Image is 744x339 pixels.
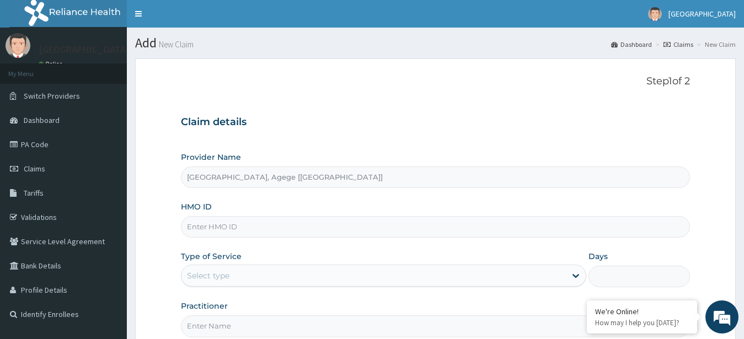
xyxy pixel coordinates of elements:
p: Step 1 of 2 [181,76,691,88]
a: Claims [663,40,693,49]
input: Enter Name [181,315,691,337]
p: [GEOGRAPHIC_DATA] [39,45,130,55]
li: New Claim [694,40,736,49]
small: New Claim [157,40,194,49]
div: Select type [187,270,229,281]
a: Online [39,60,65,68]
h1: Add [135,36,736,50]
a: Dashboard [611,40,652,49]
span: Tariffs [24,188,44,198]
input: Enter HMO ID [181,216,691,238]
label: Type of Service [181,251,242,262]
label: Provider Name [181,152,241,163]
label: Practitioner [181,300,228,311]
img: User Image [648,7,662,21]
span: Claims [24,164,45,174]
p: How may I help you today? [595,318,689,327]
img: User Image [6,33,30,58]
h3: Claim details [181,116,691,128]
span: Dashboard [24,115,60,125]
label: Days [588,251,608,262]
div: We're Online! [595,306,689,316]
span: Switch Providers [24,91,80,101]
span: [GEOGRAPHIC_DATA] [668,9,736,19]
label: HMO ID [181,201,212,212]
